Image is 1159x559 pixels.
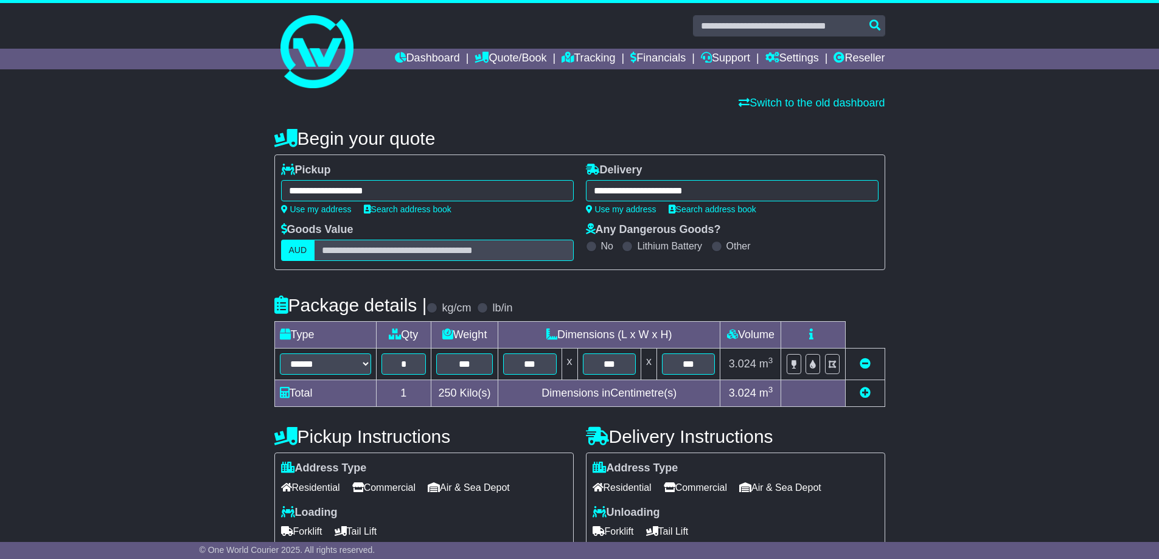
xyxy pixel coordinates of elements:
[281,506,338,519] label: Loading
[281,478,340,497] span: Residential
[720,322,781,349] td: Volume
[765,49,819,69] a: Settings
[759,358,773,370] span: m
[768,356,773,365] sup: 3
[630,49,686,69] a: Financials
[376,322,431,349] td: Qty
[739,478,821,497] span: Air & Sea Depot
[701,49,750,69] a: Support
[593,462,678,475] label: Address Type
[200,545,375,555] span: © One World Courier 2025. All rights reserved.
[274,128,885,148] h4: Begin your quote
[562,49,615,69] a: Tracking
[274,380,376,407] td: Total
[431,380,498,407] td: Kilo(s)
[498,380,720,407] td: Dimensions in Centimetre(s)
[335,522,377,541] span: Tail Lift
[376,380,431,407] td: 1
[364,204,451,214] a: Search address book
[768,385,773,394] sup: 3
[274,322,376,349] td: Type
[281,240,315,261] label: AUD
[475,49,546,69] a: Quote/Book
[428,478,510,497] span: Air & Sea Depot
[646,522,689,541] span: Tail Lift
[834,49,885,69] a: Reseller
[586,204,656,214] a: Use my address
[442,302,471,315] label: kg/cm
[593,522,634,541] span: Forklift
[593,506,660,519] label: Unloading
[281,164,331,177] label: Pickup
[641,349,656,380] td: x
[729,358,756,370] span: 3.024
[729,387,756,399] span: 3.024
[431,322,498,349] td: Weight
[281,204,352,214] a: Use my address
[669,204,756,214] a: Search address book
[586,426,885,446] h4: Delivery Instructions
[593,478,652,497] span: Residential
[759,387,773,399] span: m
[601,240,613,252] label: No
[562,349,577,380] td: x
[281,522,322,541] span: Forklift
[739,97,885,109] a: Switch to the old dashboard
[726,240,751,252] label: Other
[498,322,720,349] td: Dimensions (L x W x H)
[860,387,871,399] a: Add new item
[395,49,460,69] a: Dashboard
[860,358,871,370] a: Remove this item
[492,302,512,315] label: lb/in
[274,426,574,446] h4: Pickup Instructions
[281,462,367,475] label: Address Type
[281,223,353,237] label: Goods Value
[637,240,702,252] label: Lithium Battery
[664,478,727,497] span: Commercial
[439,387,457,399] span: 250
[352,478,416,497] span: Commercial
[586,223,721,237] label: Any Dangerous Goods?
[586,164,642,177] label: Delivery
[274,295,427,315] h4: Package details |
